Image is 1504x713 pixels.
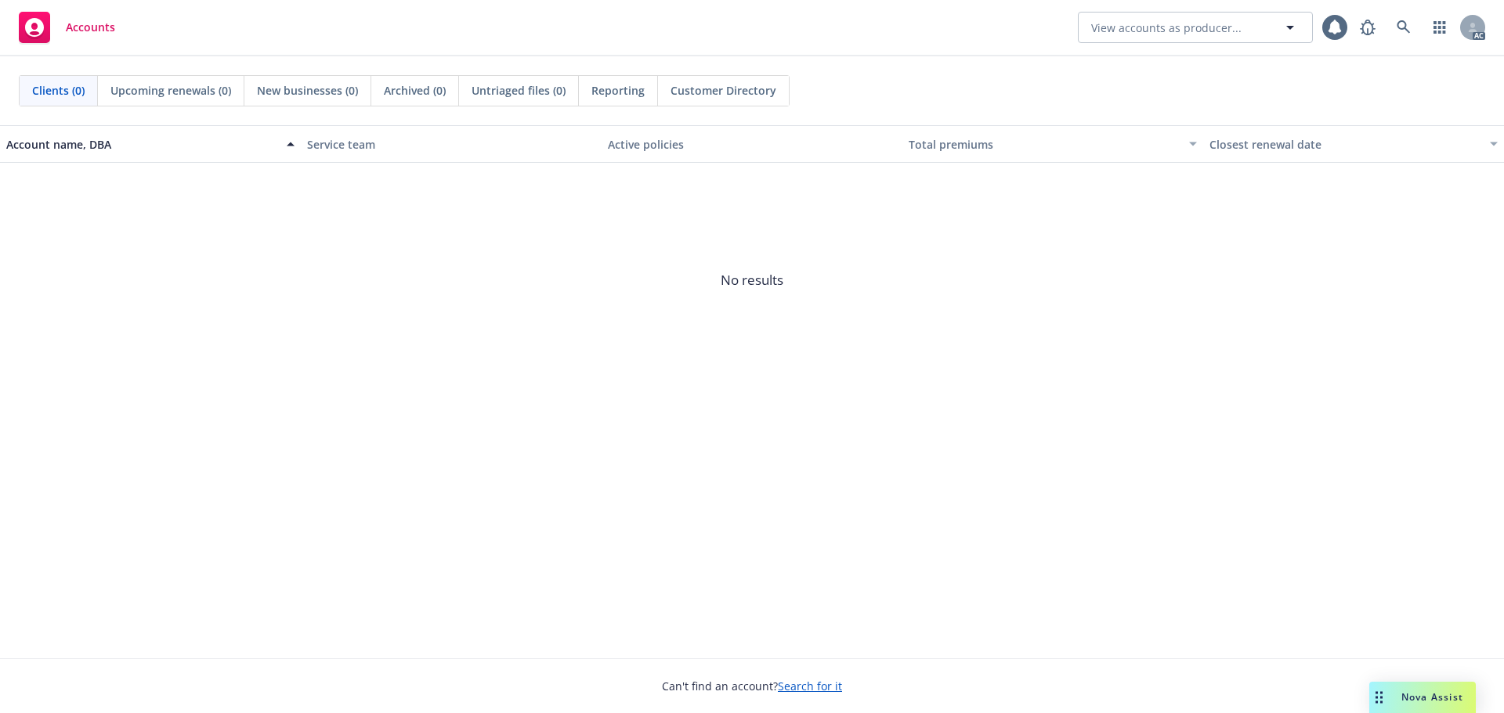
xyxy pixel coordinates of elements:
a: Search for it [778,679,842,693]
button: Service team [301,125,602,163]
button: Nova Assist [1369,682,1476,713]
a: Accounts [13,5,121,49]
button: View accounts as producer... [1078,12,1313,43]
div: Active policies [608,136,896,153]
button: Active policies [602,125,902,163]
span: New businesses (0) [257,82,358,99]
span: Nova Assist [1401,690,1463,704]
div: Service team [307,136,595,153]
button: Total premiums [902,125,1203,163]
div: Closest renewal date [1209,136,1480,153]
div: Drag to move [1369,682,1389,713]
button: Closest renewal date [1203,125,1504,163]
div: Account name, DBA [6,136,277,153]
a: Search [1388,12,1419,43]
span: Accounts [66,21,115,34]
span: Untriaged files (0) [472,82,566,99]
span: View accounts as producer... [1091,20,1242,36]
span: Customer Directory [671,82,776,99]
span: Archived (0) [384,82,446,99]
a: Switch app [1424,12,1455,43]
div: Total premiums [909,136,1180,153]
a: Report a Bug [1352,12,1383,43]
span: Reporting [591,82,645,99]
span: Clients (0) [32,82,85,99]
span: Can't find an account? [662,678,842,694]
span: Upcoming renewals (0) [110,82,231,99]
